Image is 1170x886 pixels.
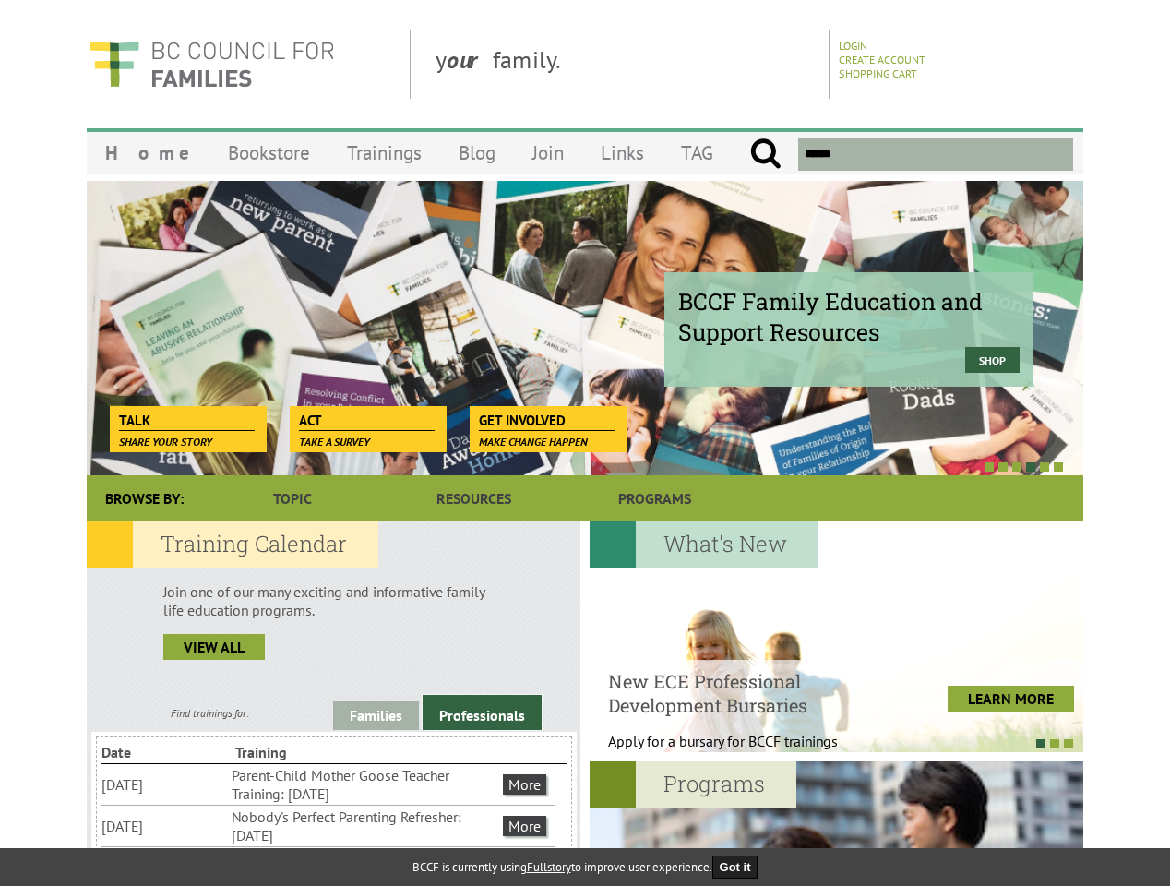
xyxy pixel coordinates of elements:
a: Fullstory [527,859,571,875]
h4: New ECE Professional Development Bursaries [608,669,884,717]
div: Find trainings for: [87,706,333,720]
a: Topic [202,475,383,521]
strong: our [447,44,493,75]
a: Bookstore [209,131,328,174]
div: y family. [421,30,830,99]
div: Browse By: [87,475,202,521]
li: Date [101,741,232,763]
a: Shopping Cart [839,66,917,80]
p: Join one of our many exciting and informative family life education programs. [163,582,504,619]
p: Apply for a bursary for BCCF trainings West... [608,732,884,769]
a: Act Take a survey [290,406,444,432]
a: Get Involved Make change happen [470,406,624,432]
li: Training [235,741,365,763]
a: Shop [965,347,1020,373]
span: Make change happen [479,435,588,449]
a: Create Account [839,53,925,66]
a: LEARN MORE [948,686,1074,712]
h2: Training Calendar [87,521,378,568]
span: Get Involved [479,411,615,431]
span: BCCF Family Education and Support Resources [678,286,1020,347]
a: More [503,816,546,836]
a: Programs [565,475,746,521]
a: Trainings [328,131,440,174]
a: Families [333,701,419,730]
span: Talk [119,411,255,431]
a: Talk Share your story [110,406,264,432]
a: TAG [663,131,732,174]
span: Share your story [119,435,212,449]
a: Home [87,131,209,174]
a: Login [839,39,867,53]
li: [DATE] [101,773,228,796]
img: BC Council for FAMILIES [87,30,336,99]
a: Join [514,131,582,174]
h2: What's New [590,521,818,568]
a: Links [582,131,663,174]
a: view all [163,634,265,660]
a: Resources [383,475,564,521]
a: More [503,774,546,795]
h2: Programs [590,761,796,808]
span: Act [299,411,435,431]
li: [DATE] [101,815,228,837]
input: Submit [749,138,782,171]
a: Professionals [423,695,542,730]
span: Take a survey [299,435,370,449]
a: Blog [440,131,514,174]
button: Got it [712,856,758,879]
li: Parent-Child Mother Goose Teacher Training: [DATE] [232,764,499,805]
li: Nobody's Perfect Parenting Refresher: [DATE] [232,806,499,846]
